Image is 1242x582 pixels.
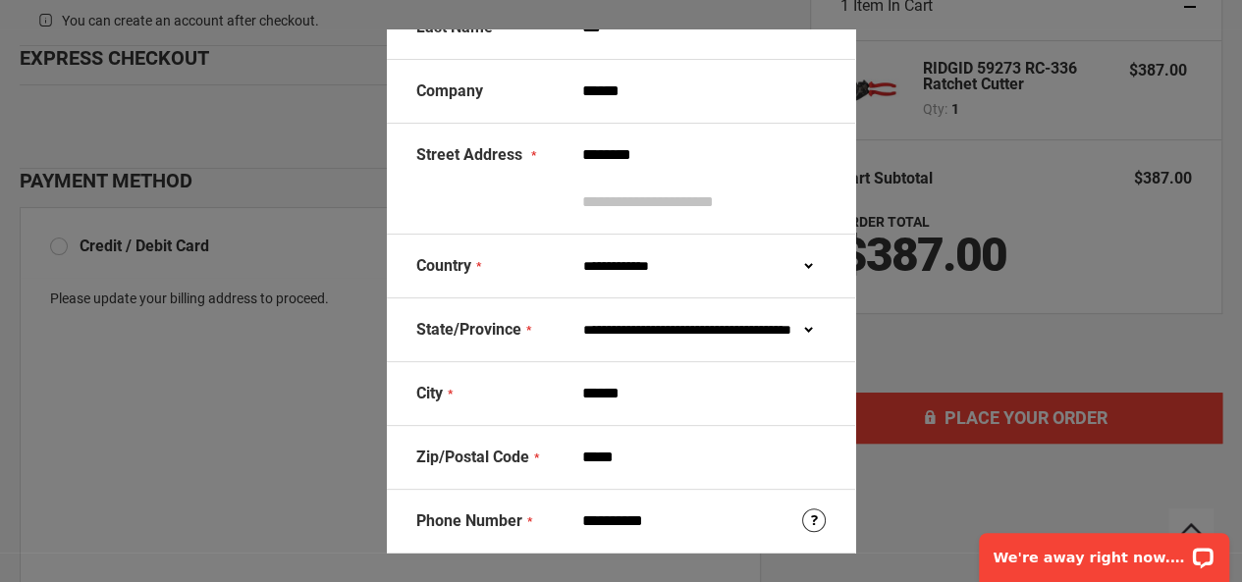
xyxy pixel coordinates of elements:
span: Phone Number [416,511,522,530]
span: Street Address [416,145,522,164]
iframe: LiveChat chat widget [966,520,1242,582]
span: Zip/Postal Code [416,448,529,466]
span: Country [416,256,471,275]
span: Last Name [416,18,493,36]
span: State/Province [416,320,521,339]
span: Company [416,81,483,100]
span: City [416,384,443,402]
